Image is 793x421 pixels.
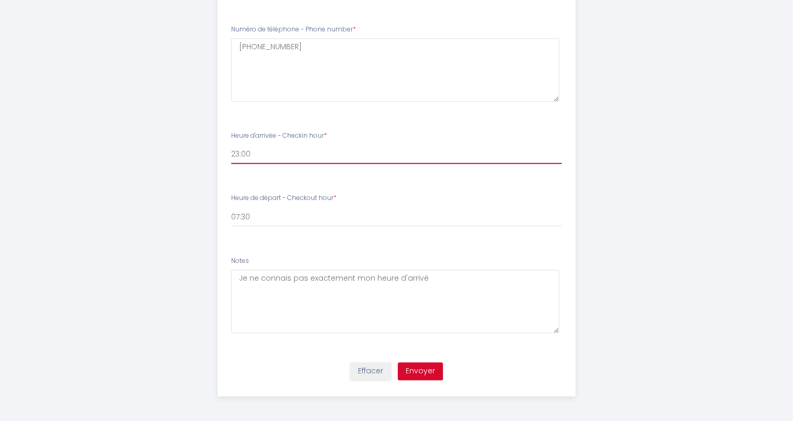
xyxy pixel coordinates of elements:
[398,362,443,380] button: Envoyer
[231,193,336,203] label: Heure de départ - Checkout hour
[231,25,356,35] label: Numéro de téléphone - Phone number
[231,131,327,141] label: Heure d'arrivée - Checkin hour
[350,362,391,380] button: Effacer
[231,256,249,266] label: Notes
